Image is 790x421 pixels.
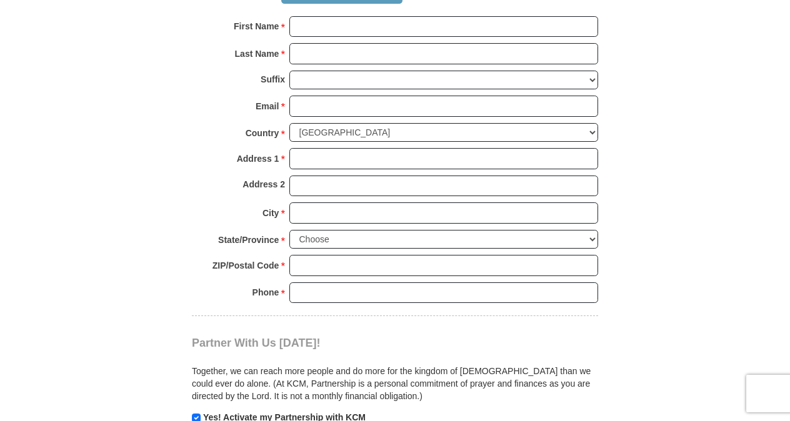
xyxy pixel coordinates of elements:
[218,231,279,249] strong: State/Province
[212,257,279,274] strong: ZIP/Postal Code
[235,45,279,62] strong: Last Name
[192,365,598,402] p: Together, we can reach more people and do more for the kingdom of [DEMOGRAPHIC_DATA] than we coul...
[262,204,279,222] strong: City
[237,150,279,167] strong: Address 1
[246,124,279,142] strong: Country
[234,17,279,35] strong: First Name
[252,284,279,301] strong: Phone
[192,337,321,349] span: Partner With Us [DATE]!
[256,97,279,115] strong: Email
[261,71,285,88] strong: Suffix
[242,176,285,193] strong: Address 2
